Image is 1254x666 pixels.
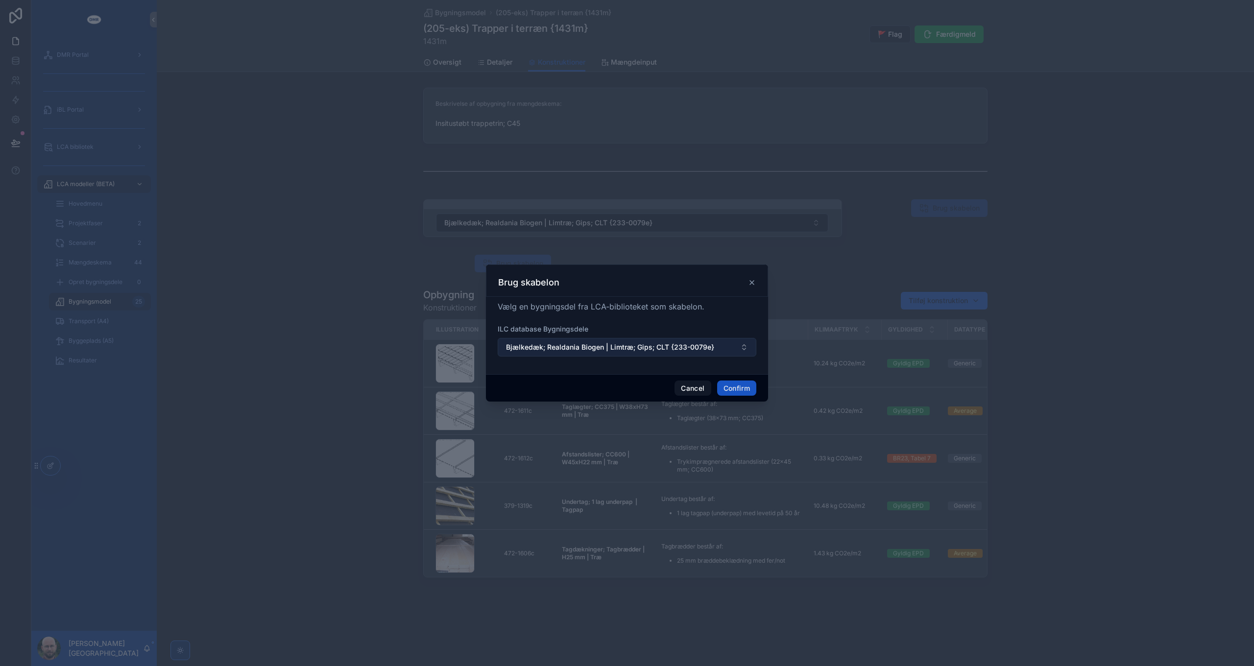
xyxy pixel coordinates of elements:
button: Cancel [675,381,711,396]
span: Vælg en bygningsdel fra LCA-biblioteket som skabelon. [498,302,704,311]
button: Select Button [498,338,756,357]
button: Confirm [717,381,756,396]
h3: Brug skabelon [498,277,559,288]
span: Bjælkedæk; Realdania Biogen | Limtræ; Gips; CLT {233-0079e} [506,342,714,352]
span: ILC database Bygningsdele [498,325,588,333]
